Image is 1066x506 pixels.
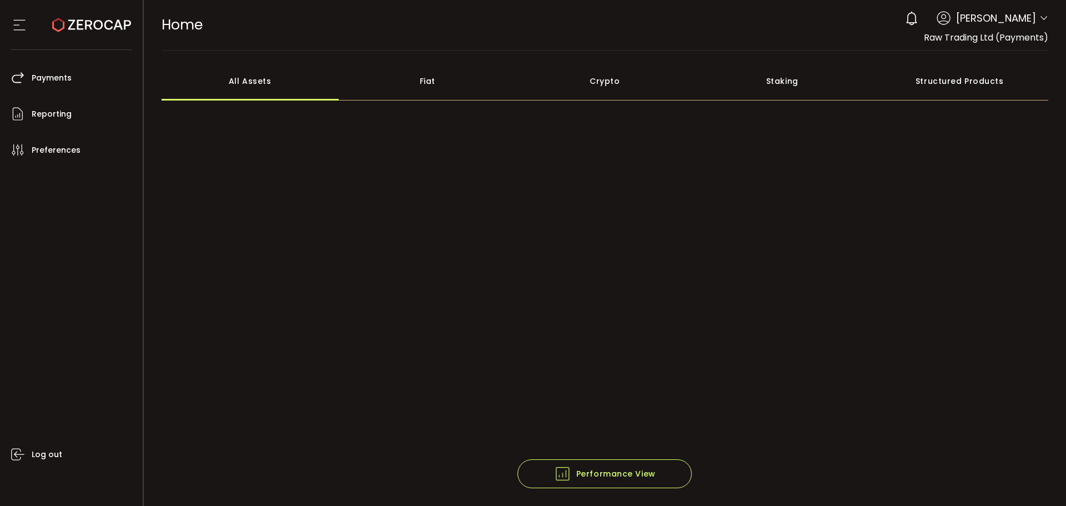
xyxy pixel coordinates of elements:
div: Fiat [339,62,516,101]
span: Preferences [32,142,81,158]
div: All Assets [162,62,339,101]
span: Payments [32,70,72,86]
span: Raw Trading Ltd (Payments) [924,31,1048,44]
span: Log out [32,447,62,463]
div: Crypto [516,62,694,101]
span: [PERSON_NAME] [956,11,1036,26]
iframe: Chat Widget [1010,453,1066,506]
span: Reporting [32,106,72,122]
span: Home [162,15,203,34]
span: Performance View [554,465,656,482]
div: Structured Products [871,62,1049,101]
div: Staking [693,62,871,101]
button: Performance View [517,459,692,488]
